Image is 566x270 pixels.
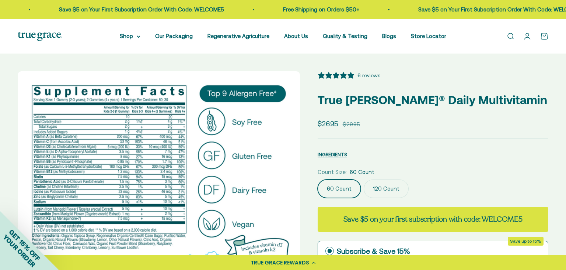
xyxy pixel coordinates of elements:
[284,33,308,39] a: About Us
[318,168,347,177] legend: Count Size:
[357,71,380,79] div: 6 reviews
[53,5,219,14] p: Save $5 on Your First Subscription Order With Code: WELCOME5
[277,6,354,13] a: Free Shipping on Orders $50+
[318,118,338,129] sale-price: $26.95
[120,32,140,41] summary: Shop
[155,33,193,39] a: Our Packaging
[7,228,42,262] span: GET 15% OFF
[318,90,548,109] p: True [PERSON_NAME]® Daily Multivitamin
[207,33,269,39] a: Regenerative Agriculture
[343,214,523,224] strong: Save $5 on your first subscription with code: WELCOME5
[343,120,360,129] compare-at-price: $29.95
[382,33,396,39] a: Blogs
[318,150,347,159] button: INGREDIENTS
[1,233,37,269] span: YOUR ORDER
[411,33,446,39] a: Store Locator
[251,259,309,267] div: TRUE GRACE REWARDS
[318,71,380,79] button: 5 stars, 6 ratings
[323,33,367,39] a: Quality & Testing
[350,168,374,177] span: 60 Count
[318,152,347,157] span: INGREDIENTS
